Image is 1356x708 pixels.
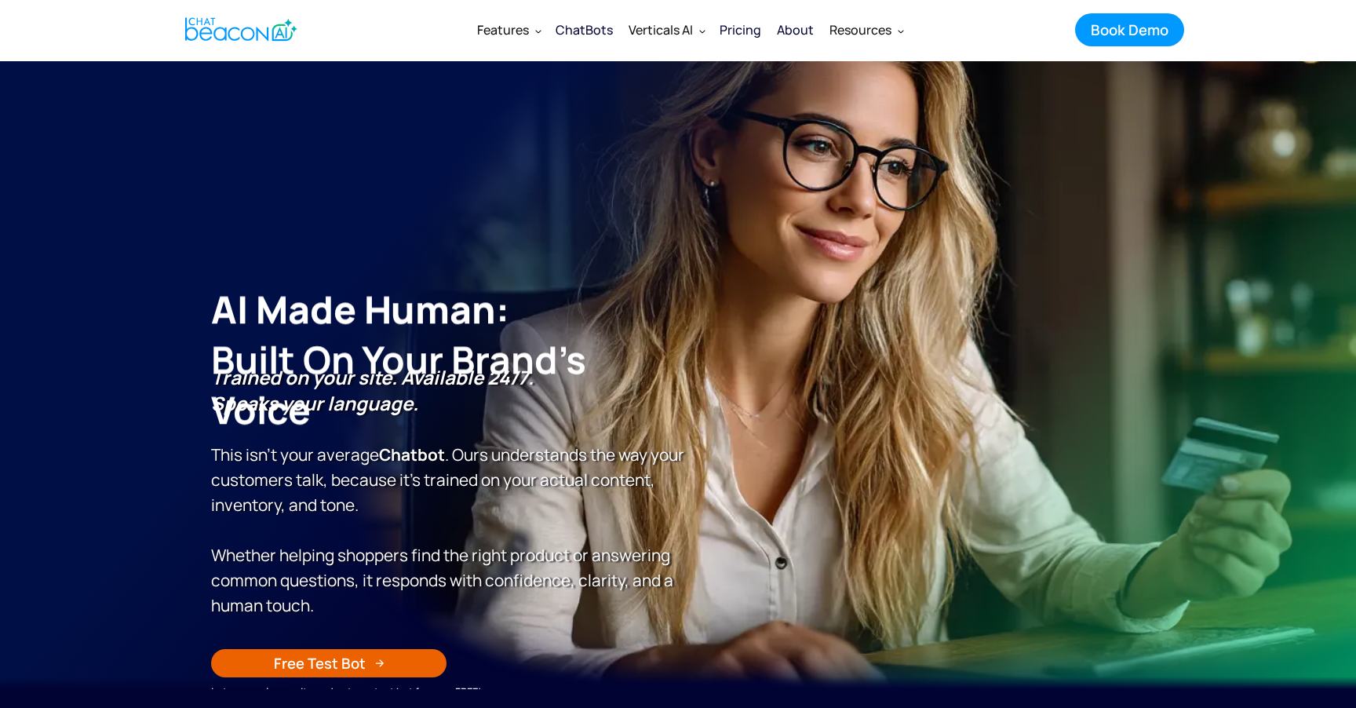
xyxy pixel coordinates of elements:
[477,19,529,41] div: Features
[211,649,447,677] a: Free Test Bot
[621,11,712,49] div: Verticals AI
[211,284,686,435] h1: AI Made Human: ‍
[712,9,769,50] a: Pricing
[379,443,445,465] strong: Chatbot
[548,11,621,49] a: ChatBots
[274,653,366,673] div: Free Test Bot
[822,11,910,49] div: Resources
[211,365,686,618] p: This isn’t your average . Ours understands the way your customers talk, because it’s trained on y...
[211,334,586,435] span: Built on Your Brand’s Voice
[1075,13,1184,46] a: Book Demo
[375,659,385,668] img: Arrow
[699,27,705,34] img: Dropdown
[769,9,822,50] a: About
[629,19,693,41] div: Verticals AI
[777,19,814,41] div: About
[535,27,541,34] img: Dropdown
[211,683,686,700] div: Let us crawl your site and setup a test bot for you, FREE!
[172,10,306,49] a: home
[556,19,613,41] div: ChatBots
[720,19,761,41] div: Pricing
[829,19,891,41] div: Resources
[469,11,548,49] div: Features
[1091,20,1168,40] div: Book Demo
[898,27,904,34] img: Dropdown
